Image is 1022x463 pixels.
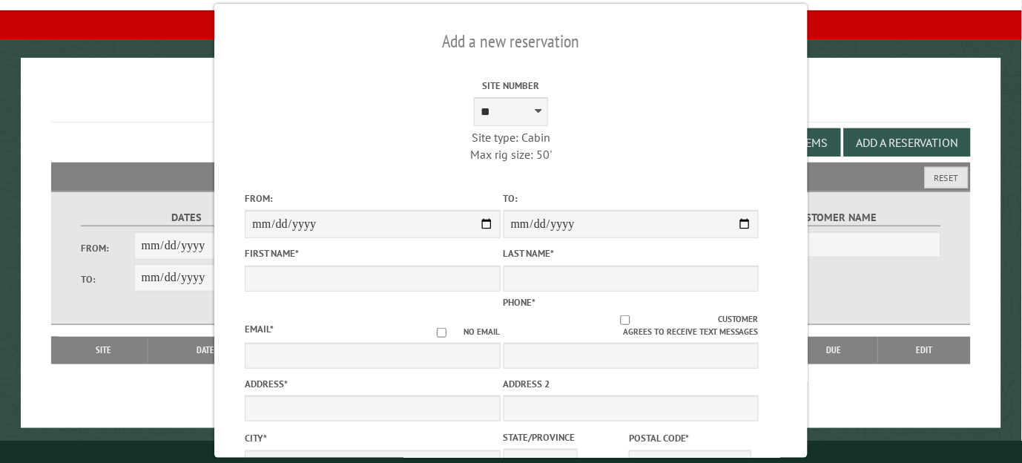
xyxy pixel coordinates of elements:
[245,191,500,206] label: From:
[383,79,639,93] label: Site Number
[791,337,878,364] th: Due
[629,431,751,445] label: Postal Code
[878,337,971,364] th: Edit
[504,191,759,206] label: To:
[148,337,266,364] th: Dates
[81,241,133,255] label: From:
[51,82,971,122] h1: Reservations
[245,431,500,445] label: City
[504,313,759,338] label: Customer agrees to receive text messages
[925,167,969,188] button: Reset
[245,246,500,260] label: First Name
[504,296,536,309] label: Phone
[533,315,718,325] input: Customer agrees to receive text messages
[504,430,626,444] label: State/Province
[730,209,941,226] label: Customer Name
[419,328,464,338] input: No email
[245,377,500,391] label: Address
[844,128,971,157] button: Add a Reservation
[81,209,292,226] label: Dates
[245,27,777,56] h2: Add a new reservation
[245,323,274,335] label: Email
[419,326,501,338] label: No email
[504,246,759,260] label: Last Name
[51,162,971,191] h2: Filters
[383,129,639,145] div: Site type: Cabin
[504,377,759,391] label: Address 2
[383,146,639,162] div: Max rig size: 50'
[81,272,133,286] label: To:
[59,337,148,364] th: Site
